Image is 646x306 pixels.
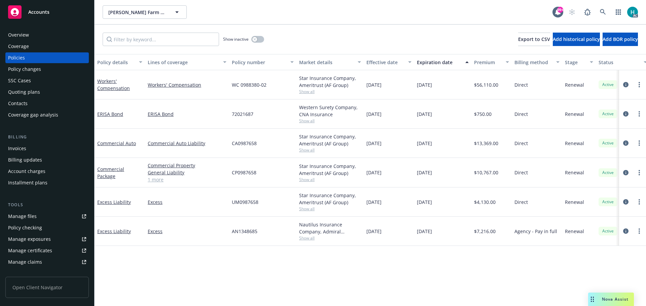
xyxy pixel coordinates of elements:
a: Switch app [612,5,625,19]
button: Lines of coverage [145,54,229,70]
span: Show all [299,147,361,153]
a: Account charges [5,166,89,177]
a: more [635,81,643,89]
span: $7,216.00 [474,228,496,235]
span: WC 0988380-02 [232,81,266,88]
a: Workers' Compensation [97,78,130,91]
button: Policy details [95,54,145,70]
div: Coverage gap analysis [8,110,58,120]
div: 99+ [557,7,563,13]
a: Commercial Package [97,166,124,179]
span: [DATE] [366,111,382,118]
div: Premium [474,59,502,66]
span: Export to CSV [518,36,550,42]
a: ERISA Bond [148,111,226,118]
span: Show all [299,177,361,182]
div: Effective date [366,59,404,66]
div: Policies [8,52,25,63]
button: Export to CSV [518,33,550,46]
div: Nautilus Insurance Company, Admiral Insurance Group ([PERSON_NAME] Corporation), XPT Specialty [299,221,361,235]
div: Policy changes [8,64,41,75]
span: Show all [299,235,361,241]
button: Premium [471,54,512,70]
div: Stage [565,59,586,66]
a: Installment plans [5,177,89,188]
img: photo [627,7,638,17]
div: Market details [299,59,354,66]
span: [DATE] [417,199,432,206]
span: Direct [514,81,528,88]
a: General Liability [148,169,226,176]
span: Renewal [565,140,584,147]
span: Renewal [565,169,584,176]
div: Star Insurance Company, Ameritrust (AF Group) [299,163,361,177]
span: Show inactive [223,36,249,42]
button: Add BOR policy [603,33,638,46]
a: SSC Cases [5,75,89,86]
a: ERISA Bond [97,111,123,117]
a: Policies [5,52,89,63]
a: Quoting plans [5,87,89,97]
a: circleInformation [622,110,630,118]
div: Star Insurance Company, Ameritrust (AF Group) [299,75,361,89]
button: [PERSON_NAME] Farm Labor Inc. [103,5,187,19]
button: Market details [296,54,364,70]
span: Active [601,140,615,146]
button: Policy number [229,54,296,70]
a: Search [596,5,610,19]
a: more [635,227,643,235]
a: more [635,139,643,147]
span: $750.00 [474,111,492,118]
span: Accounts [28,9,49,15]
span: [DATE] [366,199,382,206]
span: [DATE] [417,81,432,88]
a: circleInformation [622,198,630,206]
a: more [635,169,643,177]
a: circleInformation [622,227,630,235]
div: Manage exposures [8,234,51,245]
a: Commercial Auto [97,140,136,146]
a: Commercial Property [148,162,226,169]
div: Western Surety Company, CNA Insurance [299,104,361,118]
a: Coverage gap analysis [5,110,89,120]
div: Manage certificates [8,245,52,256]
span: Renewal [565,111,584,118]
button: Billing method [512,54,562,70]
div: Manage BORs [8,268,40,279]
a: Manage BORs [5,268,89,279]
a: Manage exposures [5,234,89,245]
div: Manage files [8,211,37,222]
div: Tools [5,202,89,208]
button: Add historical policy [553,33,600,46]
a: Manage certificates [5,245,89,256]
span: $56,110.00 [474,81,498,88]
a: more [635,198,643,206]
span: Renewal [565,81,584,88]
button: Nova Assist [588,293,634,306]
span: Nova Assist [602,296,629,302]
a: circleInformation [622,81,630,89]
span: [PERSON_NAME] Farm Labor Inc. [108,9,167,16]
a: Excess [148,199,226,206]
div: Invoices [8,143,26,154]
div: Coverage [8,41,29,52]
a: circleInformation [622,139,630,147]
span: CP0987658 [232,169,256,176]
span: [DATE] [417,228,432,235]
span: [DATE] [366,140,382,147]
span: $10,767.00 [474,169,498,176]
a: Contacts [5,98,89,109]
span: Direct [514,111,528,118]
div: Star Insurance Company, Ameritrust (AF Group) [299,133,361,147]
div: Status [599,59,640,66]
div: Overview [8,30,29,40]
span: Active [601,228,615,234]
span: AN1348685 [232,228,257,235]
div: Quoting plans [8,87,40,97]
div: Drag to move [588,293,597,306]
span: Show all [299,206,361,212]
a: Manage files [5,211,89,222]
a: Start snowing [565,5,579,19]
span: Renewal [565,199,584,206]
span: Active [601,82,615,88]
